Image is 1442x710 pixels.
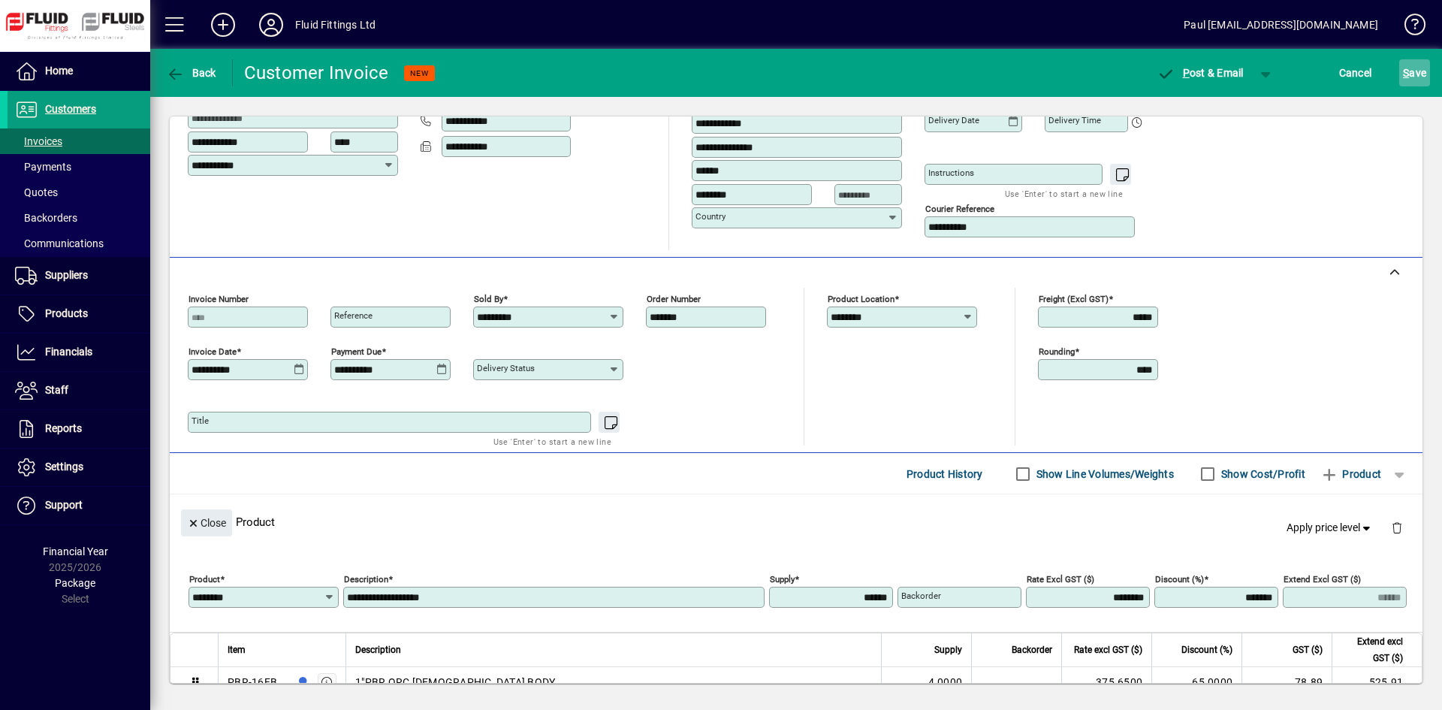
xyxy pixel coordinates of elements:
[1403,61,1426,85] span: ave
[247,11,295,38] button: Profile
[189,346,237,357] mat-label: Invoice date
[293,674,310,690] span: AUCKLAND
[45,269,88,281] span: Suppliers
[162,59,220,86] button: Back
[8,449,150,486] a: Settings
[228,675,277,690] div: PBR-16FB
[1284,574,1361,585] mat-label: Extend excl GST ($)
[925,204,994,214] mat-label: Courier Reference
[900,461,989,488] button: Product History
[477,363,535,373] mat-label: Delivery status
[928,675,963,690] span: 4.0000
[410,68,429,78] span: NEW
[45,307,88,319] span: Products
[187,511,226,536] span: Close
[1241,667,1332,697] td: 78.89
[1341,633,1403,666] span: Extend excl GST ($)
[177,515,236,529] app-page-header-button: Close
[45,103,96,115] span: Customers
[695,211,726,222] mat-label: Country
[907,462,983,486] span: Product History
[1218,467,1305,482] label: Show Cost/Profit
[8,410,150,448] a: Reports
[8,231,150,256] a: Communications
[1039,346,1075,357] mat-label: Rounding
[474,294,503,304] mat-label: Sold by
[1293,642,1323,658] span: GST ($)
[1393,3,1423,52] a: Knowledge Base
[8,128,150,154] a: Invoices
[45,422,82,434] span: Reports
[928,168,974,178] mat-label: Instructions
[15,212,77,224] span: Backorders
[1033,467,1174,482] label: Show Line Volumes/Weights
[8,372,150,409] a: Staff
[45,384,68,396] span: Staff
[1287,520,1374,536] span: Apply price level
[344,574,388,585] mat-label: Description
[189,294,249,304] mat-label: Invoice number
[1281,515,1380,542] button: Apply price level
[15,237,104,249] span: Communications
[189,574,220,585] mat-label: Product
[295,13,376,37] div: Fluid Fittings Ltd
[8,205,150,231] a: Backorders
[192,415,209,426] mat-label: Title
[1149,59,1251,86] button: Post & Email
[355,642,401,658] span: Description
[334,310,373,321] mat-label: Reference
[1332,667,1422,697] td: 525.91
[1339,61,1372,85] span: Cancel
[1313,461,1389,488] button: Product
[1403,67,1409,79] span: S
[934,642,962,658] span: Supply
[244,61,389,85] div: Customer Invoice
[1335,59,1376,86] button: Cancel
[901,591,941,601] mat-label: Backorder
[1071,675,1142,690] div: 375.6500
[1379,509,1415,545] button: Delete
[199,11,247,38] button: Add
[43,545,108,557] span: Financial Year
[1184,13,1378,37] div: Paul [EMAIL_ADDRESS][DOMAIN_NAME]
[1012,642,1052,658] span: Backorder
[166,67,216,79] span: Back
[355,675,555,690] span: 1"PBR QRC [DEMOGRAPHIC_DATA] BODY
[45,65,73,77] span: Home
[1181,642,1232,658] span: Discount (%)
[8,487,150,524] a: Support
[928,115,979,125] mat-label: Delivery date
[1157,67,1244,79] span: ost & Email
[8,53,150,90] a: Home
[8,154,150,180] a: Payments
[1183,67,1190,79] span: P
[331,346,382,357] mat-label: Payment due
[8,180,150,205] a: Quotes
[45,499,83,511] span: Support
[170,494,1422,549] div: Product
[1155,574,1204,585] mat-label: Discount (%)
[55,577,95,589] span: Package
[15,186,58,198] span: Quotes
[45,461,83,473] span: Settings
[150,59,233,86] app-page-header-button: Back
[770,574,795,585] mat-label: Supply
[828,294,894,304] mat-label: Product location
[8,334,150,371] a: Financials
[45,346,92,358] span: Financials
[1379,521,1415,534] app-page-header-button: Delete
[1074,642,1142,658] span: Rate excl GST ($)
[8,257,150,295] a: Suppliers
[228,642,246,658] span: Item
[15,161,71,173] span: Payments
[15,135,62,147] span: Invoices
[1027,574,1094,585] mat-label: Rate excl GST ($)
[1399,59,1430,86] button: Save
[647,294,701,304] mat-label: Order number
[1048,115,1101,125] mat-label: Delivery time
[1005,185,1123,202] mat-hint: Use 'Enter' to start a new line
[1151,667,1241,697] td: 65.0000
[1320,462,1381,486] span: Product
[493,433,611,450] mat-hint: Use 'Enter' to start a new line
[181,509,232,536] button: Close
